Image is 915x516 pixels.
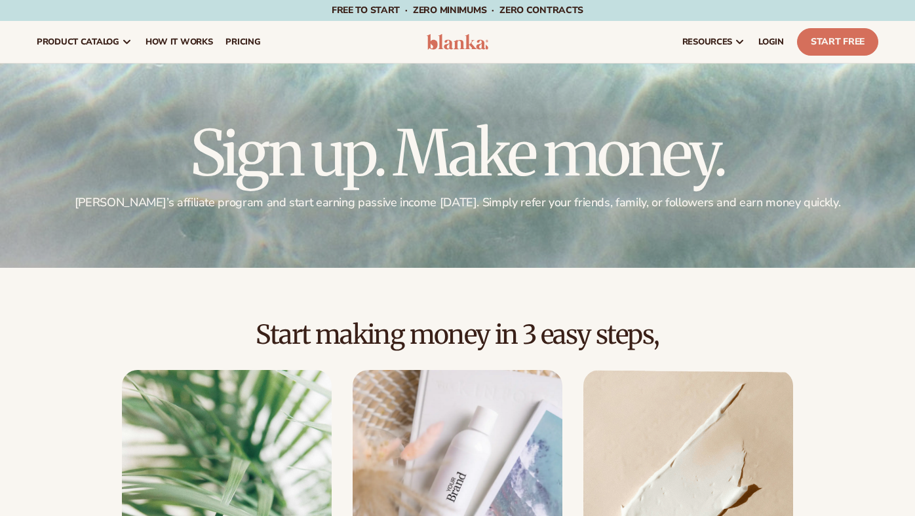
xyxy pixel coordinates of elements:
[676,21,752,63] a: resources
[332,4,583,16] span: Free to start · ZERO minimums · ZERO contracts
[752,21,790,63] a: LOGIN
[37,37,119,47] span: product catalog
[682,37,732,47] span: resources
[225,37,260,47] span: pricing
[37,195,878,210] p: [PERSON_NAME]’s affiliate program and start earning passive income [DATE]. Simply refer your frie...
[797,28,878,56] a: Start Free
[427,34,488,50] img: logo
[146,37,213,47] span: How It Works
[758,37,784,47] span: LOGIN
[37,122,878,185] h1: Sign up. Make money.
[30,21,139,63] a: product catalog
[37,320,878,349] h2: Start making money in 3 easy steps,
[219,21,267,63] a: pricing
[139,21,220,63] a: How It Works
